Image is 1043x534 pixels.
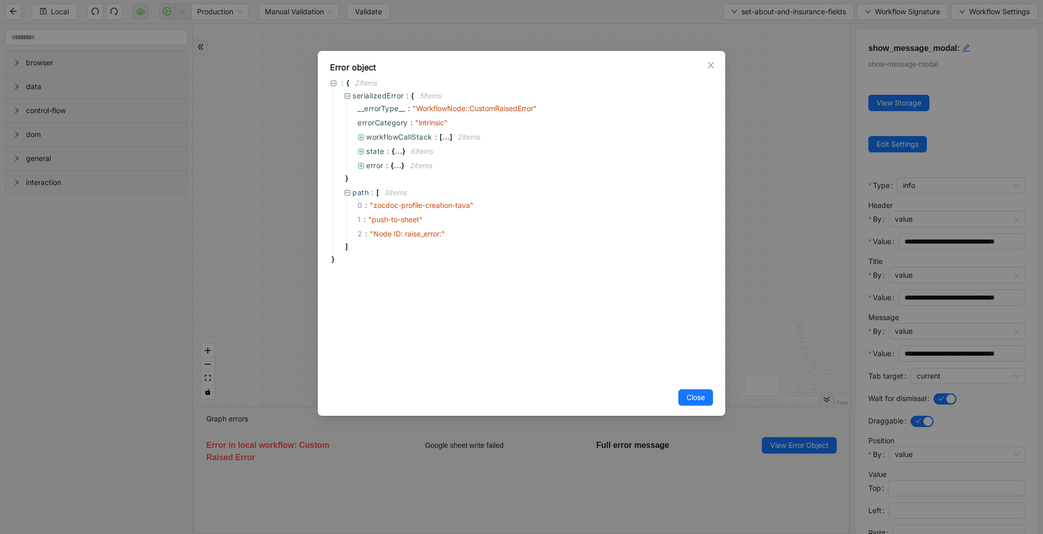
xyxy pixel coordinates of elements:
span: } [401,160,404,171]
span: close [707,61,715,69]
span: : [410,117,413,128]
div: ... [394,163,401,168]
span: : [406,90,409,101]
div: : [365,200,368,211]
span: " WorkflowNode::CustomRaisedError " [413,104,537,113]
span: 2 item s [354,78,377,87]
span: } [330,254,335,265]
span: " push-to-sheet " [368,215,423,224]
div: Error object [330,61,713,73]
span: 5 item s [419,91,441,100]
div: ... [395,148,402,153]
span: { [411,90,414,101]
div: : [365,228,368,239]
span: : [386,160,389,171]
span: ] [344,241,348,252]
span: path [352,188,369,197]
span: : [408,103,410,114]
span: error [366,161,383,170]
span: } [402,146,405,157]
span: 2 [358,228,370,239]
span: { [392,146,395,157]
span: 3 item s [384,188,406,197]
span: { [391,160,394,171]
div: ... [442,134,450,139]
span: { [346,77,349,89]
span: : [341,77,344,89]
span: state [366,147,385,155]
span: : [387,146,390,157]
span: : [435,131,437,143]
span: } [344,173,348,184]
span: 2 item s [409,161,432,170]
span: " zocdoc-profile-creation-tava " [370,201,474,209]
span: 2 item s [457,132,480,141]
span: [ [376,187,379,198]
span: " Node ID: raise_error: " [370,229,445,238]
span: 0 [358,200,370,211]
span: [ [440,131,442,143]
span: " intrinsic " [415,118,448,127]
span: 6 item s [410,147,433,155]
span: __errorType__ [358,103,405,114]
span: serializedError [352,91,404,100]
button: Close [705,60,717,71]
span: 1 [358,214,368,225]
div: : [364,214,366,225]
span: ] [450,131,452,143]
span: workflowCallStack [366,132,432,141]
span: Close [687,392,705,403]
span: : [371,187,374,198]
span: errorCategory [358,117,408,128]
button: Close [678,389,713,406]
